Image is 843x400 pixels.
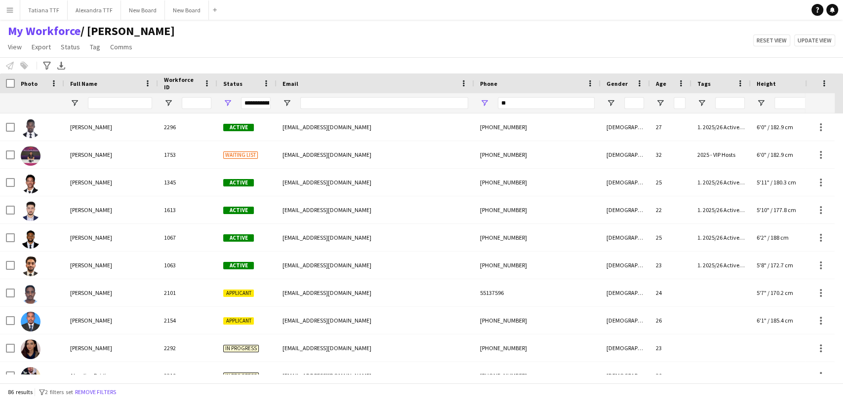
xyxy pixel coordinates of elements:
span: Full Name [70,80,97,87]
a: Comms [106,40,136,53]
span: [PERSON_NAME] [70,179,112,186]
div: [PHONE_NUMBER] [474,252,601,279]
span: Tags [697,80,711,87]
img: Alaa Khoder [21,339,40,359]
span: Photo [21,80,38,87]
span: [PERSON_NAME] [70,151,112,158]
div: 2154 [158,307,217,334]
button: Remove filters [73,387,118,398]
div: [DEMOGRAPHIC_DATA] [601,252,650,279]
span: Waiting list [223,151,258,159]
div: [PHONE_NUMBER] [474,362,601,389]
div: [DEMOGRAPHIC_DATA] [601,362,650,389]
button: Alexandra TTF [68,0,121,20]
div: 1. 2025/26 Active Accounts, ELAN - [DEMOGRAPHIC_DATA] Host Sample Profiles [691,113,751,141]
button: New Board [121,0,165,20]
input: Age Filter Input [674,97,685,109]
img: Ahmed Shabil [21,256,40,276]
div: 25 [650,224,691,251]
div: 30 [650,362,691,389]
div: 23 [650,252,691,279]
span: In progress [223,345,259,352]
span: [PERSON_NAME] [70,261,112,269]
button: Open Filter Menu [480,99,489,108]
span: [PERSON_NAME] [70,317,112,324]
div: [PHONE_NUMBER] [474,196,601,223]
div: [EMAIL_ADDRESS][DOMAIN_NAME] [277,252,474,279]
div: [EMAIL_ADDRESS][DOMAIN_NAME] [277,362,474,389]
span: Export [32,42,51,51]
div: 1345 [158,169,217,196]
span: In progress [223,372,259,380]
img: Abubaker Badreldin [21,229,40,249]
div: [EMAIL_ADDRESS][DOMAIN_NAME] [277,196,474,223]
div: [PHONE_NUMBER] [474,224,601,251]
div: 55137596 [474,279,601,306]
span: [PERSON_NAME] [70,234,112,241]
div: 24 [650,279,691,306]
button: Reset view [753,35,790,46]
a: View [4,40,26,53]
button: Open Filter Menu [606,99,615,108]
div: 1753 [158,141,217,168]
span: Tag [90,42,100,51]
button: Tatiana TTF [20,0,68,20]
div: 2296 [158,113,217,141]
span: Active [223,234,254,242]
span: [PERSON_NAME] [70,206,112,214]
button: Open Filter Menu [70,99,79,108]
div: 1. 2025/26 Active Accounts, 2025 - Active Accounts [691,252,751,279]
div: [DEMOGRAPHIC_DATA] [601,196,650,223]
div: [DEMOGRAPHIC_DATA] [601,334,650,362]
span: [PERSON_NAME] [70,344,112,352]
span: View [8,42,22,51]
span: Phone [480,80,497,87]
div: 1067 [158,224,217,251]
div: 2319 [158,362,217,389]
div: [PHONE_NUMBER] [474,141,601,168]
img: Abdulkader Bazat [21,201,40,221]
div: [DEMOGRAPHIC_DATA] [601,279,650,306]
app-action-btn: Export XLSX [55,60,67,72]
input: Gender Filter Input [624,97,644,109]
div: 25 [650,169,691,196]
input: Tags Filter Input [715,97,745,109]
span: Applicant [223,290,254,297]
button: New Board [165,0,209,20]
div: [EMAIL_ADDRESS][DOMAIN_NAME] [277,141,474,168]
div: [EMAIL_ADDRESS][DOMAIN_NAME] [277,307,474,334]
img: Ahmed Taha [21,284,40,304]
span: Active [223,262,254,269]
span: Active [223,207,254,214]
div: 26 [650,307,691,334]
div: 1613 [158,196,217,223]
div: 22 [650,196,691,223]
button: Open Filter Menu [697,99,706,108]
span: Workforce ID [164,76,200,91]
span: Gender [606,80,628,87]
div: [EMAIL_ADDRESS][DOMAIN_NAME] [277,113,474,141]
img: Abdelaadim Rochdi [21,146,40,166]
div: 23 [650,334,691,362]
span: Alaedine Dridi [70,372,106,379]
div: 1. 2025/26 Active Accounts, 2024 - Active Accounts, 2025 - Active Accounts, ELAN - [DEMOGRAPHIC_D... [691,224,751,251]
div: [PHONE_NUMBER] [474,307,601,334]
span: 2 filters set [45,388,73,396]
span: Status [61,42,80,51]
span: [PERSON_NAME] [70,289,112,296]
button: Update view [794,35,835,46]
div: 2292 [158,334,217,362]
button: Open Filter Menu [223,99,232,108]
input: Email Filter Input [300,97,468,109]
div: [EMAIL_ADDRESS][DOMAIN_NAME] [277,279,474,306]
span: Active [223,179,254,186]
div: 1. 2025/26 Active Accounts, 2025 - Active Accounts, ESS - Brookfield & QIA Investment Summit Doha... [691,196,751,223]
a: Status [57,40,84,53]
div: 2101 [158,279,217,306]
img: Ahmed Yhya [21,312,40,331]
span: [PERSON_NAME] [70,123,112,131]
div: [EMAIL_ADDRESS][DOMAIN_NAME] [277,224,474,251]
button: Open Filter Menu [757,99,765,108]
div: 2025 - VIP Hosts [691,141,751,168]
div: [DEMOGRAPHIC_DATA] [601,169,650,196]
